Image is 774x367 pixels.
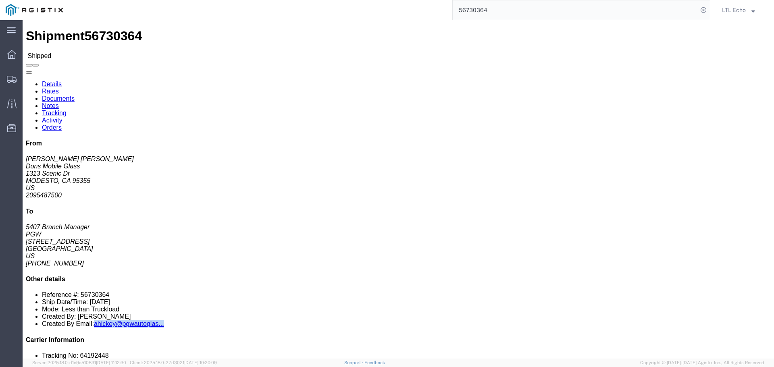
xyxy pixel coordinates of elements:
[184,360,217,365] span: [DATE] 10:20:09
[130,360,217,365] span: Client: 2025.18.0-27d3021
[364,360,385,365] a: Feedback
[23,20,774,359] iframe: FS Legacy Container
[96,360,126,365] span: [DATE] 11:12:30
[6,4,63,16] img: logo
[640,359,764,366] span: Copyright © [DATE]-[DATE] Agistix Inc., All Rights Reserved
[722,6,746,15] span: LTL Echo
[32,360,126,365] span: Server: 2025.18.0-d1e9a510831
[722,5,763,15] button: LTL Echo
[344,360,364,365] a: Support
[453,0,698,20] input: Search for shipment number, reference number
